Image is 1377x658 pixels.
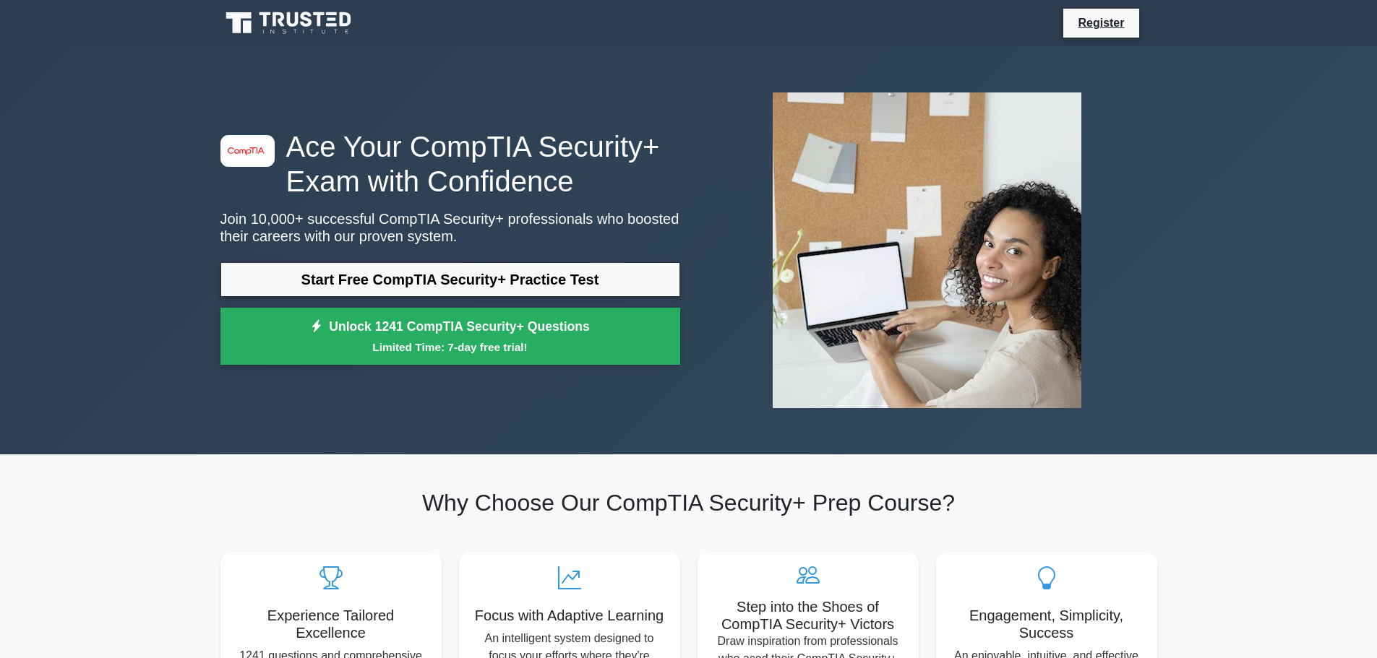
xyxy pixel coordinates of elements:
h5: Engagement, Simplicity, Success [948,607,1146,641]
small: Limited Time: 7-day free trial! [239,339,662,355]
h5: Experience Tailored Excellence [232,607,430,641]
a: Unlock 1241 CompTIA Security+ QuestionsLimited Time: 7-day free trial! [220,308,680,365]
h1: Ace Your CompTIA Security+ Exam with Confidence [220,129,680,199]
p: Join 10,000+ successful CompTIA Security+ professionals who boosted their careers with our proven... [220,210,680,245]
h5: Focus with Adaptive Learning [471,607,669,624]
a: Start Free CompTIA Security+ Practice Test [220,262,680,297]
h2: Why Choose Our CompTIA Security+ Prep Course? [220,489,1157,516]
a: Register [1069,14,1133,32]
h5: Step into the Shoes of CompTIA Security+ Victors [709,598,907,633]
